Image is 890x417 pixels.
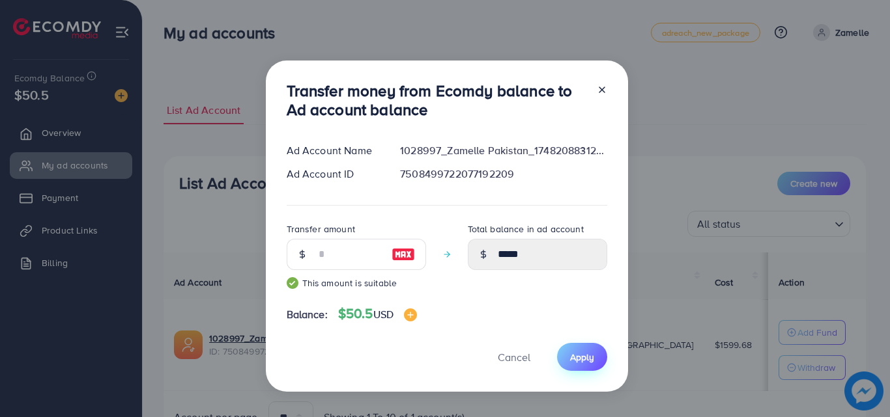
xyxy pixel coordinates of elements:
span: Balance: [287,307,328,322]
span: USD [373,307,394,321]
img: image [404,308,417,321]
span: Cancel [498,350,530,364]
img: guide [287,277,298,289]
div: 1028997_Zamelle Pakistan_1748208831279 [390,143,617,158]
div: Ad Account ID [276,167,390,182]
h3: Transfer money from Ecomdy balance to Ad account balance [287,81,586,119]
label: Total balance in ad account [468,222,584,235]
button: Cancel [481,343,547,371]
label: Transfer amount [287,222,355,235]
button: Apply [557,343,607,371]
div: Ad Account Name [276,143,390,158]
small: This amount is suitable [287,276,426,289]
img: image [392,247,415,262]
span: Apply [570,351,594,364]
div: 7508499722077192209 [390,167,617,182]
h4: $50.5 [338,306,417,322]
